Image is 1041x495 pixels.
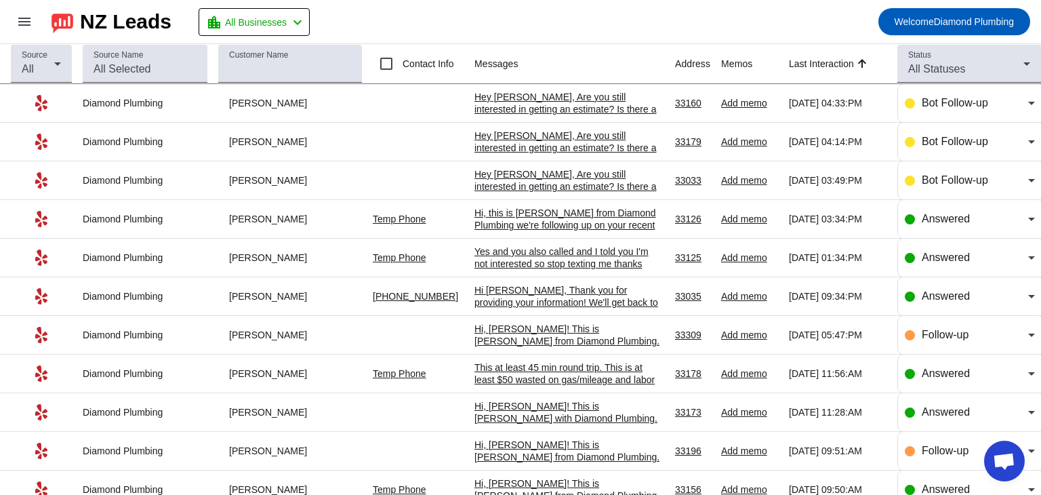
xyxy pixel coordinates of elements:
[33,404,49,420] mat-icon: Yelp
[373,368,426,379] a: Temp Phone
[922,445,968,456] span: Follow-up
[474,284,664,321] div: Hi [PERSON_NAME], Thank you for providing your information! We'll get back to you as soon as poss...
[922,252,970,263] span: Answered
[218,368,362,380] div: [PERSON_NAME]
[908,63,965,75] span: All Statuses
[675,174,710,186] div: 33033
[474,245,664,270] div: Yes and you also called and I told you I'm not interested so stop texting me thanks
[895,16,934,27] span: Welcome
[94,51,143,60] mat-label: Source Name
[52,10,73,33] img: logo
[908,51,931,60] mat-label: Status
[878,8,1030,35] button: WelcomeDiamond Plumbing
[83,445,207,457] div: Diamond Plumbing
[218,174,362,186] div: [PERSON_NAME]
[83,213,207,225] div: Diamond Plumbing
[16,14,33,30] mat-icon: menu
[289,14,306,31] mat-icon: chevron_left
[33,365,49,382] mat-icon: Yelp
[83,136,207,148] div: Diamond Plumbing
[789,445,886,457] div: [DATE] 09:51:AM
[83,406,207,418] div: Diamond Plumbing
[721,368,778,380] div: Add memo
[922,213,970,224] span: Answered
[922,290,970,302] span: Answered
[229,51,288,60] mat-label: Customer Name
[83,252,207,264] div: Diamond Plumbing
[789,406,886,418] div: [DATE] 11:28:AM
[789,290,886,302] div: [DATE] 09:34:PM
[922,483,970,495] span: Answered
[218,136,362,148] div: [PERSON_NAME]
[373,484,426,495] a: Temp Phone
[789,57,854,71] div: Last Interaction
[721,97,778,109] div: Add memo
[922,406,970,418] span: Answered
[721,136,778,148] div: Add memo
[474,323,664,420] div: Hi, [PERSON_NAME]! This is [PERSON_NAME] from Diamond Plumbing. We're following up on your recent...
[225,13,287,32] span: All Businesses
[721,213,778,225] div: Add memo
[33,288,49,304] mat-icon: Yelp
[33,443,49,459] mat-icon: Yelp
[218,329,362,341] div: [PERSON_NAME]
[675,97,710,109] div: 33160
[675,445,710,457] div: 33196
[922,97,988,108] span: Bot Follow-up
[474,44,675,84] th: Messages
[33,172,49,189] mat-icon: Yelp
[22,51,47,60] mat-label: Source
[22,63,34,75] span: All
[721,445,778,457] div: Add memo
[83,329,207,341] div: Diamond Plumbing
[721,44,789,84] th: Memos
[675,368,710,380] div: 33178
[675,213,710,225] div: 33126
[675,252,710,264] div: 33125
[675,329,710,341] div: 33309
[83,174,207,186] div: Diamond Plumbing
[199,8,310,36] button: All Businesses
[373,291,458,302] a: [PHONE_NUMBER]
[675,136,710,148] div: 33179
[218,97,362,109] div: [PERSON_NAME]
[474,207,664,304] div: Hi, this is [PERSON_NAME] from Diamond Plumbing we're following up on your recent plumbing servic...
[400,57,454,71] label: Contact Info
[789,252,886,264] div: [DATE] 01:34:PM
[721,290,778,302] div: Add memo
[721,252,778,264] div: Add memo
[206,14,222,31] mat-icon: location_city
[83,97,207,109] div: Diamond Plumbing
[789,136,886,148] div: [DATE] 04:14:PM
[922,368,970,379] span: Answered
[675,406,710,418] div: 33173
[94,61,197,77] input: All Selected
[675,44,721,84] th: Address
[474,130,664,166] div: Hey [PERSON_NAME], Are you still interested in getting an estimate? Is there a good number to rea...
[675,290,710,302] div: 33035
[218,445,362,457] div: [PERSON_NAME]
[83,368,207,380] div: Diamond Plumbing
[922,174,988,186] span: Bot Follow-up
[474,91,664,127] div: Hey [PERSON_NAME], Are you still interested in getting an estimate? Is there a good number to rea...
[373,214,426,224] a: Temp Phone
[474,168,664,205] div: Hey [PERSON_NAME], Are you still interested in getting an estimate? Is there a good number to rea...
[33,250,49,266] mat-icon: Yelp
[218,406,362,418] div: [PERSON_NAME]
[721,174,778,186] div: Add memo
[33,95,49,111] mat-icon: Yelp
[83,290,207,302] div: Diamond Plumbing
[218,290,362,302] div: [PERSON_NAME]
[474,361,664,471] div: This at least 45 min round trip. This is at least $50 wasted on gas/mileage and labor downtime fo...
[984,441,1025,481] div: Open chat
[922,136,988,147] span: Bot Follow-up
[218,252,362,264] div: [PERSON_NAME]
[789,213,886,225] div: [DATE] 03:34:PM
[33,134,49,150] mat-icon: Yelp
[33,327,49,343] mat-icon: Yelp
[789,329,886,341] div: [DATE] 05:47:PM
[373,252,426,263] a: Temp Phone
[721,406,778,418] div: Add memo
[721,329,778,341] div: Add memo
[922,329,968,340] span: Follow-up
